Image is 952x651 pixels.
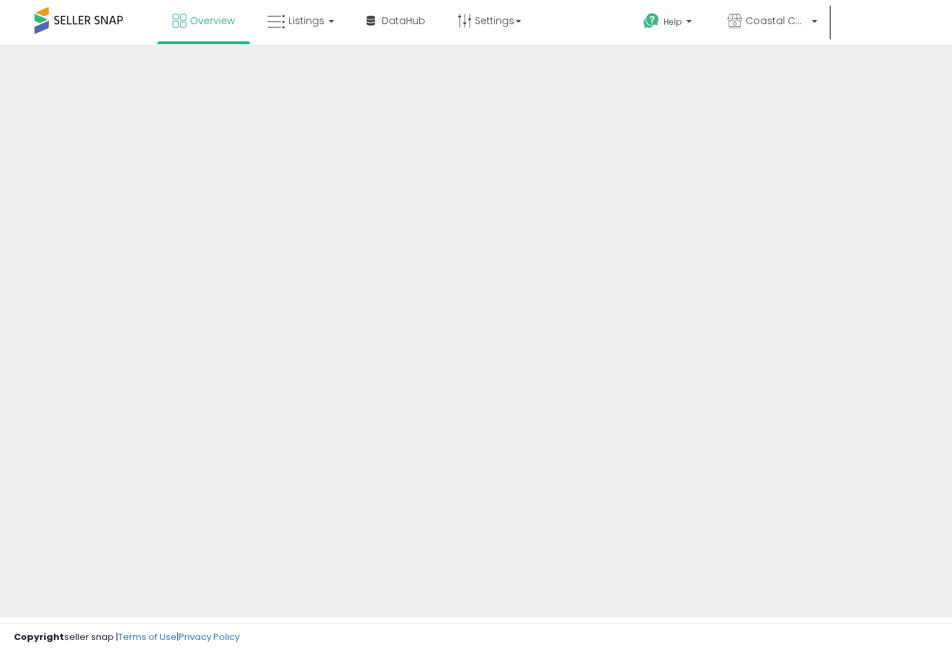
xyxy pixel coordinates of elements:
[746,14,808,28] span: Coastal Co Goods
[643,12,660,30] i: Get Help
[289,14,324,28] span: Listings
[632,2,706,45] a: Help
[382,14,425,28] span: DataHub
[190,14,235,28] span: Overview
[663,16,682,28] span: Help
